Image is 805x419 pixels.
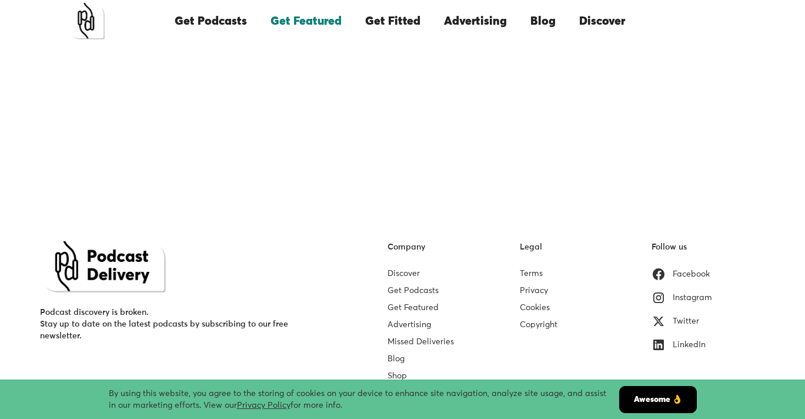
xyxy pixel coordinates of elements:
[520,287,548,295] a: Privacy
[432,1,519,41] a: Advertising
[520,304,550,312] a: Cookies
[567,1,637,41] a: Discover
[40,361,323,415] form: Email Form
[353,1,432,41] a: Get Fitted
[520,270,543,278] a: Terms
[388,241,425,253] div: Company
[673,268,710,280] div: Facebook
[519,1,567,41] a: Blog
[652,241,687,253] div: Follow us
[259,1,353,41] a: Get Featured
[40,307,323,342] div: Podcast discovery is broken. Stay up to date on the latest podcasts by subscribing to our free ne...
[388,304,439,312] a: Get Featured
[673,339,706,351] div: LinkedIn
[388,372,407,380] a: Shop
[652,262,710,286] a: Facebook
[652,333,706,357] a: LinkedIn
[388,338,454,346] a: Missed Deliveries
[388,321,431,329] a: Advertising
[237,401,290,410] a: Privacy Policy
[388,287,439,295] a: Get Podcasts
[520,241,542,253] div: Legal
[163,1,259,41] a: Get Podcasts
[652,310,699,333] a: Twitter
[520,321,557,329] a: Copyright
[673,292,712,304] div: Instagram
[68,3,105,39] a: home
[652,286,712,310] a: Instagram
[619,386,697,413] a: Awesome 👌
[388,355,405,363] a: Blog
[109,388,619,411] div: By using this website, you agree to the storing of cookies on your device to enhance site navigat...
[388,270,420,278] a: Discover
[673,315,699,327] div: Twitter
